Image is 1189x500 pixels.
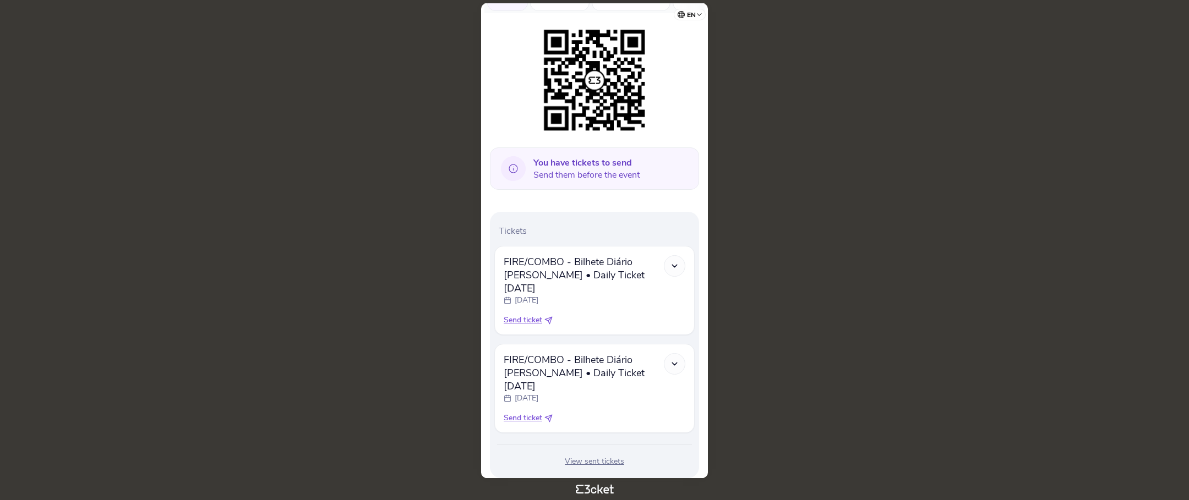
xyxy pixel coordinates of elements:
p: [DATE] [515,393,538,404]
p: [DATE] [515,295,538,306]
p: Tickets [499,225,695,237]
b: You have tickets to send [533,157,632,169]
span: Send them before the event [533,157,640,181]
span: Send ticket [504,413,542,424]
span: FIRE/COMBO - Bilhete Diário [PERSON_NAME] • Daily Ticket [DATE] [504,255,664,295]
div: View sent tickets [494,456,695,467]
span: FIRE/COMBO - Bilhete Diário [PERSON_NAME] • Daily Ticket [DATE] [504,353,664,393]
span: Send ticket [504,315,542,326]
img: 41aa3c1a52c44d5a9ad0d5ca87083ff6.png [538,24,651,136]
